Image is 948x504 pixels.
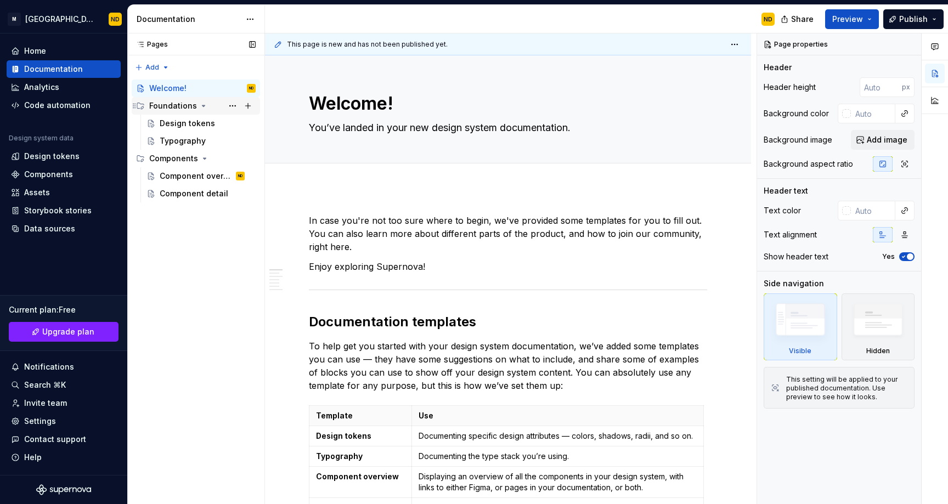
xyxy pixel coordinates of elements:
div: Hidden [866,347,890,355]
span: This page is new and has not been published yet. [287,40,448,49]
a: Welcome!ND [132,80,260,97]
svg: Supernova Logo [36,484,91,495]
a: Design tokens [7,148,121,165]
span: Publish [899,14,928,25]
p: Use [419,410,696,421]
button: Add image [851,130,915,150]
a: Storybook stories [7,202,121,219]
div: Visible [789,347,811,355]
div: Documentation [137,14,240,25]
button: Publish [883,9,944,29]
button: Help [7,449,121,466]
div: Background color [764,108,829,119]
button: Notifications [7,358,121,376]
div: ND [764,15,772,24]
div: Pages [132,40,168,49]
div: Typography [160,135,206,146]
button: M[GEOGRAPHIC_DATA]ND [2,7,125,31]
div: Header text [764,185,808,196]
button: Preview [825,9,879,29]
div: Text alignment [764,229,817,240]
div: ND [111,15,120,24]
p: Template [316,410,405,421]
button: Add [132,60,173,75]
div: Component overview [160,171,234,182]
input: Auto [860,77,902,97]
span: Upgrade plan [42,326,94,337]
div: ND [249,83,253,94]
p: Enjoy exploring Supernova! [309,260,707,273]
div: Header [764,62,792,73]
label: Yes [882,252,895,261]
textarea: You’ve landed in your new design system documentation. [307,119,705,137]
input: Auto [851,104,895,123]
div: Storybook stories [24,205,92,216]
p: Documenting specific design attributes — colors, shadows, radii, and so on. [419,431,696,441]
strong: Design tokens [316,431,371,440]
a: Components [7,166,121,183]
div: ND [238,171,242,182]
strong: Typography [316,451,363,461]
div: Visible [764,293,837,360]
a: Component overviewND [142,167,260,185]
a: Data sources [7,220,121,237]
div: Design system data [9,134,74,143]
div: Welcome! [149,83,187,94]
button: Contact support [7,431,121,448]
div: Design tokens [24,151,80,162]
div: Invite team [24,398,67,409]
h2: Documentation templates [309,313,707,331]
div: Foundations [149,100,197,111]
div: Analytics [24,82,59,93]
a: Invite team [7,394,121,412]
div: Design tokens [160,118,215,129]
div: Page tree [132,80,260,202]
button: Search ⌘K [7,376,121,394]
span: Add [145,63,159,72]
div: Header height [764,82,816,93]
a: Documentation [7,60,121,78]
button: Share [775,9,821,29]
a: Upgrade plan [9,322,119,342]
a: Home [7,42,121,60]
div: Background aspect ratio [764,158,853,169]
p: To help get you started with your design system documentation, we’ve added some templates you can... [309,339,707,392]
input: Auto [851,201,895,220]
div: Component detail [160,188,228,199]
div: Side navigation [764,278,824,289]
a: Settings [7,412,121,430]
div: Documentation [24,64,83,75]
strong: Component overview [316,472,399,481]
div: Show header text [764,251,828,262]
span: Preview [832,14,863,25]
div: Code automation [24,100,91,111]
a: Analytics [7,78,121,96]
a: Design tokens [142,115,260,132]
a: Typography [142,132,260,150]
div: Text color [764,205,801,216]
div: Notifications [24,361,74,372]
p: In case you're not too sure where to begin, we've provided some templates for you to fill out. Yo... [309,214,707,253]
div: Data sources [24,223,75,234]
div: Foundations [132,97,260,115]
span: Share [791,14,814,25]
div: Current plan : Free [9,304,119,315]
div: [GEOGRAPHIC_DATA] [25,14,95,25]
a: Component detail [142,185,260,202]
p: px [902,83,910,92]
p: Documenting the type stack you’re using. [419,451,696,462]
div: Assets [24,187,50,198]
a: Assets [7,184,121,201]
textarea: Welcome! [307,90,705,117]
div: Help [24,452,42,463]
div: Components [132,150,260,167]
div: Background image [764,134,832,145]
div: Settings [24,416,56,427]
div: Components [149,153,198,164]
p: Displaying an overview of all the components in your design system, with links to either Figma, o... [419,471,696,493]
span: Add image [867,134,907,145]
div: Home [24,46,46,56]
div: Contact support [24,434,86,445]
div: Hidden [842,293,915,360]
